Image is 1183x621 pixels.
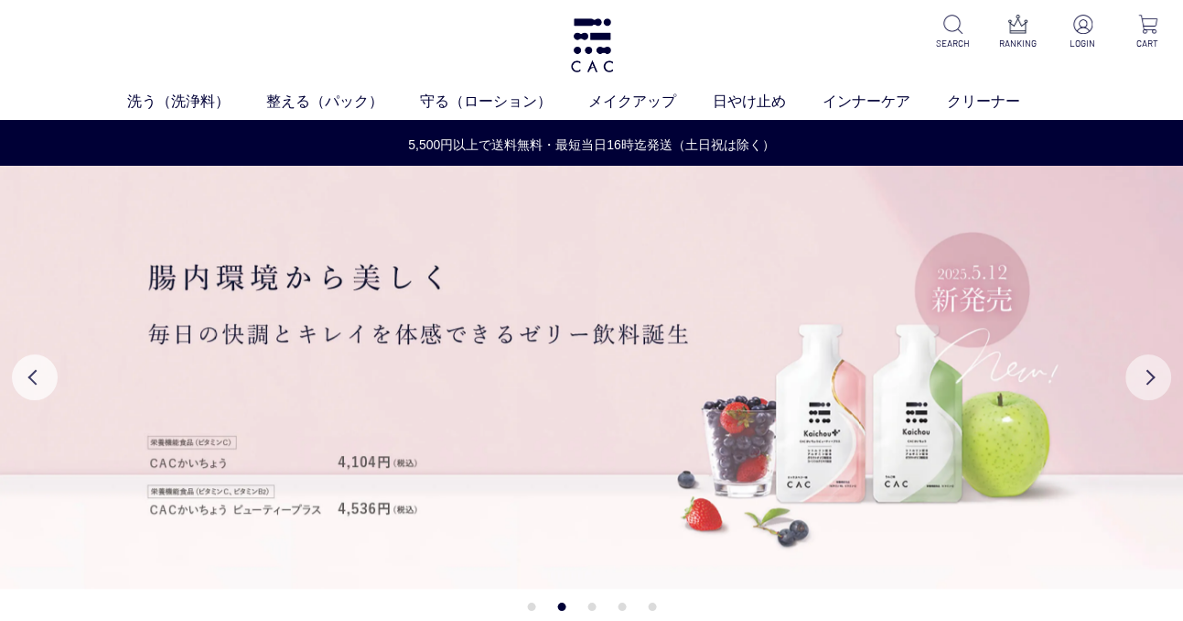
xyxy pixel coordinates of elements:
[947,91,1057,113] a: クリーナー
[996,15,1038,50] a: RANKING
[557,603,565,611] button: 2 of 5
[1127,37,1169,50] p: CART
[648,603,656,611] button: 5 of 5
[587,603,596,611] button: 3 of 5
[527,603,535,611] button: 1 of 5
[266,91,420,113] a: 整える（パック）
[1125,354,1171,400] button: Next
[713,91,823,113] a: 日やけ止め
[1061,15,1103,50] a: LOGIN
[931,37,973,50] p: SEARCH
[823,91,947,113] a: インナーケア
[12,354,58,400] button: Previous
[420,91,588,113] a: 守る（ローション）
[588,91,713,113] a: メイクアップ
[1,136,1182,155] a: 5,500円以上で送料無料・最短当日16時迄発送（土日祝は除く）
[618,603,626,611] button: 4 of 5
[568,18,616,72] img: logo
[931,15,973,50] a: SEARCH
[127,91,266,113] a: 洗う（洗浄料）
[996,37,1038,50] p: RANKING
[1061,37,1103,50] p: LOGIN
[1127,15,1169,50] a: CART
